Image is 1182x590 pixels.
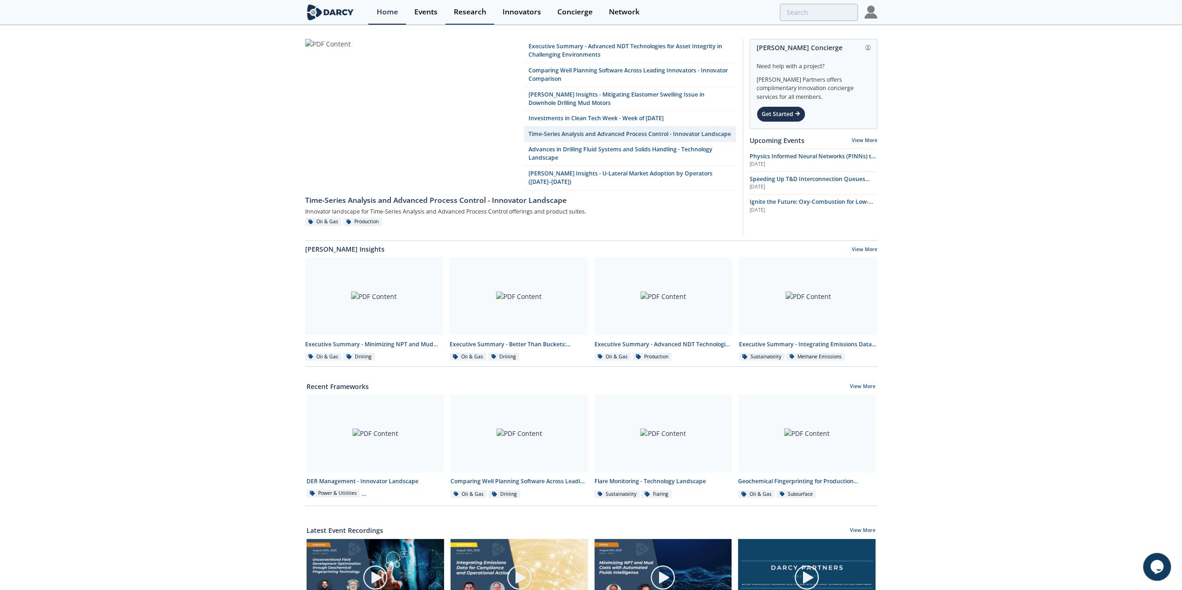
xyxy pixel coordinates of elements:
[757,71,870,101] div: [PERSON_NAME] Partners offers complimentary innovation concierge services for all members.
[450,353,486,361] div: Oil & Gas
[1143,553,1173,581] iframe: chat widget
[503,8,541,16] div: Innovators
[739,353,784,361] div: Sustainability
[750,136,804,145] a: Upcoming Events
[343,218,382,226] div: Production
[757,56,870,71] div: Need help with a project?
[594,340,733,349] div: Executive Summary - Advanced NDT Technologies for Asset Integrity in Challenging Environments
[450,340,588,349] div: Executive Summary - Better Than Buckets: Advancing Hole Cleaning with Automated Cuttings Monitoring
[305,190,736,206] a: Time-Series Analysis and Advanced Process Control - Innovator Landscape
[524,63,736,87] a: Comparing Well Planning Software Across Leading Innovators - Innovator Comparison
[524,166,736,190] a: [PERSON_NAME] Insights - U-Lateral Market Adoption by Operators ([DATE]–[DATE])
[750,175,877,191] a: Speeding Up T&D Interconnection Queues with Enhanced Software Solutions [DATE]
[594,490,640,499] div: Sustainability
[557,8,593,16] div: Concierge
[343,353,375,361] div: Drilling
[307,382,369,391] a: Recent Frameworks
[524,39,736,63] a: Executive Summary - Advanced NDT Technologies for Asset Integrity in Challenging Environments
[750,198,873,214] span: Ignite the Future: Oxy-Combustion for Low-Carbon Power
[780,4,858,21] input: Advanced Search
[750,175,870,191] span: Speeding Up T&D Interconnection Queues with Enhanced Software Solutions
[750,152,877,168] a: Physics Informed Neural Networks (PINNs) to Accelerate Subsurface Scenario Analysis [DATE]
[524,87,736,111] a: [PERSON_NAME] Insights - Mitigating Elastomer Swelling Issue in Downhole Drilling Mud Motors
[451,490,487,499] div: Oil & Gas
[591,395,735,499] a: PDF Content Flare Monitoring - Technology Landscape Sustainability Flaring
[777,490,816,499] div: Subsurface
[735,395,879,499] a: PDF Content Geochemical Fingerprinting for Production Allocation - Innovator Comparison Oil & Gas...
[305,206,736,218] div: Innovator landscape for Time-Series Analysis and Advanced Process Control offerings and product s...
[489,490,520,499] div: Drilling
[750,198,877,214] a: Ignite the Future: Oxy-Combustion for Low-Carbon Power [DATE]
[414,8,438,16] div: Events
[633,353,672,361] div: Production
[524,111,736,126] a: Investments in Clean Tech Week - Week of [DATE]
[524,127,736,142] a: Time-Series Analysis and Advanced Process Control - Innovator Landscape
[757,39,870,56] div: [PERSON_NAME] Concierge
[377,8,398,16] div: Home
[750,183,877,191] div: [DATE]
[864,6,877,19] img: Profile
[750,207,877,214] div: [DATE]
[524,142,736,166] a: Advances in Drilling Fluid Systems and Solids Handling - Technology Landscape
[757,106,805,122] div: Get Started
[305,353,342,361] div: Oil & Gas
[594,353,631,361] div: Oil & Gas
[850,527,875,535] a: View More
[307,525,383,535] a: Latest Event Recordings
[738,490,775,499] div: Oil & Gas
[488,353,520,361] div: Drilling
[305,195,736,206] div: Time-Series Analysis and Advanced Process Control - Innovator Landscape
[736,257,881,362] a: PDF Content Executive Summary - Integrating Emissions Data for Compliance and Operational Action ...
[305,4,356,20] img: logo-wide.svg
[850,383,875,391] a: View More
[305,340,444,349] div: Executive Summary - Minimizing NPT and Mud Costs with Automated Fluids Intelligence
[303,395,447,499] a: PDF Content DER Management - Innovator Landscape Power & Utilities
[454,8,486,16] div: Research
[609,8,640,16] div: Network
[446,257,591,362] a: PDF Content Executive Summary - Better Than Buckets: Advancing Hole Cleaning with Automated Cutti...
[750,161,877,168] div: [DATE]
[307,489,360,498] div: Power & Utilities
[852,246,877,254] a: View More
[305,244,385,254] a: [PERSON_NAME] Insights
[591,257,736,362] a: PDF Content Executive Summary - Advanced NDT Technologies for Asset Integrity in Challenging Envi...
[641,490,672,499] div: Flaring
[865,45,870,50] img: information.svg
[451,477,588,486] div: Comparing Well Planning Software Across Leading Innovators - Innovator Comparison
[738,477,875,486] div: Geochemical Fingerprinting for Production Allocation - Innovator Comparison
[786,353,845,361] div: Methane Emissions
[852,137,877,143] a: View More
[305,218,342,226] div: Oil & Gas
[307,477,444,486] div: DER Management - Innovator Landscape
[739,340,877,349] div: Executive Summary - Integrating Emissions Data for Compliance and Operational Action
[594,477,732,486] div: Flare Monitoring - Technology Landscape
[302,257,447,362] a: PDF Content Executive Summary - Minimizing NPT and Mud Costs with Automated Fluids Intelligence O...
[750,152,876,169] span: Physics Informed Neural Networks (PINNs) to Accelerate Subsurface Scenario Analysis
[447,395,591,499] a: PDF Content Comparing Well Planning Software Across Leading Innovators - Innovator Comparison Oil...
